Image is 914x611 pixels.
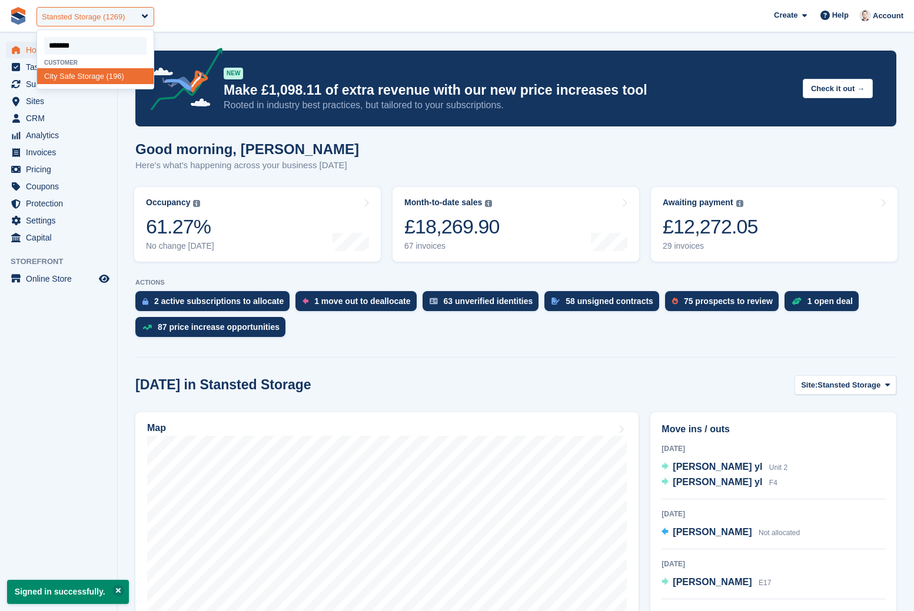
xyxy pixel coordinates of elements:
[662,525,800,540] a: [PERSON_NAME] Not allocated
[6,127,111,143] a: menu
[673,462,762,472] span: [PERSON_NAME] yl
[42,11,125,23] div: Stansted Storage (1269)
[6,42,111,58] a: menu
[26,271,97,287] span: Online Store
[662,475,777,490] a: [PERSON_NAME] yl F4
[314,296,410,306] div: 1 move out to deallocate
[859,9,871,21] img: Jeff Knox
[803,79,873,98] button: Check it out →
[303,298,308,305] img: move_outs_to_deallocate_icon-f764333ba52eb49d3ac5e1228854f67142a1ed5810a6f6cc68b1a99e826820c5.svg
[672,298,678,305] img: prospect-51fa495bee0391a8d652442698ab0144808aea92771e9ea1ae160a38d050c398.svg
[37,68,154,84] div: fe Storage (196)
[785,291,865,317] a: 1 open deal
[873,10,903,22] span: Account
[26,59,97,75] span: Tasks
[6,76,111,92] a: menu
[807,296,853,306] div: 1 open deal
[832,9,849,21] span: Help
[146,241,214,251] div: No change [DATE]
[26,144,97,161] span: Invoices
[759,579,771,587] span: E17
[193,200,200,207] img: icon-info-grey-7440780725fd019a000dd9b08b2336e03edf1995a4989e88bcd33f0948082b44.svg
[663,198,733,208] div: Awaiting payment
[673,527,752,537] span: [PERSON_NAME]
[135,377,311,393] h2: [DATE] in Stansted Storage
[135,159,359,172] p: Here's what's happening across your business [DATE]
[769,463,787,472] span: Unit 2
[662,559,885,569] div: [DATE]
[736,200,743,207] img: icon-info-grey-7440780725fd019a000dd9b08b2336e03edf1995a4989e88bcd33f0948082b44.svg
[404,215,500,239] div: £18,269.90
[665,291,785,317] a: 75 prospects to review
[6,144,111,161] a: menu
[673,577,752,587] span: [PERSON_NAME]
[6,59,111,75] a: menu
[224,68,243,79] div: NEW
[430,298,438,305] img: verify_identity-adf6edd0f0f0b5bbfe63781bf79b02c33cf7c696d77639b501bdc392416b5a36.svg
[662,422,885,436] h2: Move ins / outs
[26,93,97,109] span: Sites
[135,291,295,317] a: 2 active subscriptions to allocate
[135,317,291,343] a: 87 price increase opportunities
[26,127,97,143] span: Analytics
[404,198,482,208] div: Month-to-date sales
[142,325,152,330] img: price_increase_opportunities-93ffe204e8149a01c8c9dc8f82e8f89637d9d84a8eef4429ea346261dce0b2c0.svg
[146,215,214,239] div: 61.27%
[6,195,111,212] a: menu
[26,161,97,178] span: Pricing
[684,296,773,306] div: 75 prospects to review
[769,479,777,487] span: F4
[651,187,898,262] a: Awaiting payment £12,272.05 29 invoices
[662,443,885,454] div: [DATE]
[59,72,69,81] span: Sa
[551,298,560,305] img: contract_signature_icon-13c848040528278c33f63329250d36e43548de30e8caae1d1a13099fd9432cc5.svg
[11,256,117,268] span: Storefront
[158,322,280,332] div: 87 price increase opportunities
[146,198,190,208] div: Occupancy
[774,9,797,21] span: Create
[673,477,762,487] span: [PERSON_NAME] yl
[295,291,422,317] a: 1 move out to deallocate
[9,7,27,25] img: stora-icon-8386f47178a22dfd0bd8f6a31ec36ba5ce8667c1dd55bd0f319d3a0aa187defe.svg
[759,529,800,537] span: Not allocated
[97,272,111,286] a: Preview store
[6,161,111,178] a: menu
[44,72,57,81] span: City
[801,379,817,391] span: Site:
[6,212,111,229] a: menu
[26,76,97,92] span: Subscriptions
[26,212,97,229] span: Settings
[444,296,533,306] div: 63 unverified identities
[795,375,896,395] button: Site: Stansted Storage
[142,298,148,305] img: active_subscription_to_allocate_icon-d502201f5373d7db506a760aba3b589e785aa758c864c3986d89f69b8ff3...
[154,296,284,306] div: 2 active subscriptions to allocate
[6,229,111,246] a: menu
[224,82,793,99] p: Make £1,098.11 of extra revenue with our new price increases tool
[141,48,223,115] img: price-adjustments-announcement-icon-8257ccfd72463d97f412b2fc003d46551f7dbcb40ab6d574587a9cd5c0d94...
[6,271,111,287] a: menu
[26,42,97,58] span: Home
[404,241,500,251] div: 67 invoices
[662,575,771,590] a: [PERSON_NAME] E17
[663,215,758,239] div: £12,272.05
[7,580,129,604] p: Signed in successfully.
[6,178,111,195] a: menu
[393,187,639,262] a: Month-to-date sales £18,269.90 67 invoices
[792,297,802,305] img: deal-1b604bf984904fb50ccaf53a9ad4b4a5d6e5aea283cecdc64d6e3604feb123c2.svg
[662,509,885,519] div: [DATE]
[566,296,653,306] div: 58 unsigned contracts
[663,241,758,251] div: 29 invoices
[134,187,381,262] a: Occupancy 61.27% No change [DATE]
[26,195,97,212] span: Protection
[135,141,359,157] h1: Good morning, [PERSON_NAME]
[485,200,492,207] img: icon-info-grey-7440780725fd019a000dd9b08b2336e03edf1995a4989e88bcd33f0948082b44.svg
[26,110,97,126] span: CRM
[26,178,97,195] span: Coupons
[135,279,896,286] p: ACTIONS
[26,229,97,246] span: Capital
[147,423,166,433] h2: Map
[37,59,154,66] div: Customer
[224,99,793,112] p: Rooted in industry best practices, but tailored to your subscriptions.
[6,93,111,109] a: menu
[544,291,665,317] a: 58 unsigned contracts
